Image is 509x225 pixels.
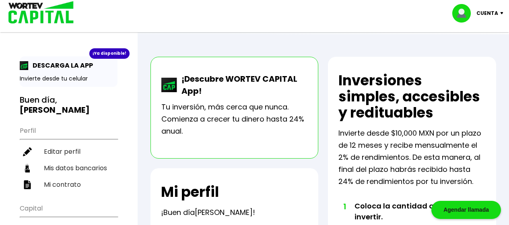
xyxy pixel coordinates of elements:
img: editar-icon.952d3147.svg [23,147,32,156]
span: [PERSON_NAME] [195,207,253,217]
p: Invierte desde tu celular [20,74,117,83]
b: [PERSON_NAME] [20,104,90,116]
p: Invierte desde $10,000 MXN por un plazo de 12 meses y recibe mensualmente el 2% de rendimientos. ... [338,127,486,188]
p: DESCARGA LA APP [29,60,93,70]
img: contrato-icon.f2db500c.svg [23,180,32,189]
img: profile-image [452,4,476,23]
ul: Perfil [20,122,117,193]
h3: Buen día, [20,95,117,115]
img: app-icon [20,61,29,70]
img: wortev-capital-app-icon [161,78,177,92]
div: ¡Ya disponible! [89,48,130,59]
h2: Mi perfil [161,184,219,200]
a: Mis datos bancarios [20,160,117,176]
a: Editar perfil [20,143,117,160]
p: Cuenta [476,7,498,19]
p: ¡Descubre WORTEV CAPITAL App! [177,73,308,97]
img: datos-icon.10cf9172.svg [23,164,32,173]
div: Agendar llamada [431,201,501,219]
h2: Inversiones simples, accesibles y redituables [338,72,486,121]
span: 1 [342,200,346,213]
p: ¡Buen día ! [161,206,255,219]
img: icon-down [498,12,509,14]
a: Mi contrato [20,176,117,193]
p: Tu inversión, más cerca que nunca. Comienza a crecer tu dinero hasta 24% anual. [161,101,308,137]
